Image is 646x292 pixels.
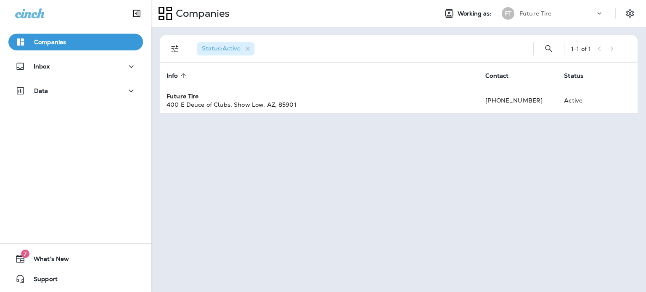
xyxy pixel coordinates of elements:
[167,92,199,100] strong: Future Tire
[167,40,183,57] button: Filters
[21,250,29,258] span: 7
[172,7,230,20] p: Companies
[8,58,143,75] button: Inbox
[564,72,583,79] span: Status
[25,255,69,266] span: What's New
[197,42,254,55] div: Status:Active
[479,88,557,113] td: [PHONE_NUMBER]
[34,87,48,94] p: Data
[167,72,189,79] span: Info
[167,72,178,79] span: Info
[8,271,143,287] button: Support
[485,72,519,79] span: Contact
[8,34,143,50] button: Companies
[125,5,148,22] button: Collapse Sidebar
[34,39,66,45] p: Companies
[8,250,143,267] button: 7What's New
[519,10,552,17] p: Future Tire
[485,72,508,79] span: Contact
[622,6,638,21] button: Settings
[202,45,241,52] span: Status : Active
[540,40,557,57] button: Search Companies
[571,45,591,52] div: 1 - 1 of 1
[167,100,472,109] div: 400 E Deuce of Clubs , Show Low , AZ , 85901
[458,10,493,17] span: Working as:
[502,7,514,20] div: FT
[557,88,606,113] td: Active
[564,72,594,79] span: Status
[8,82,143,99] button: Data
[25,276,58,286] span: Support
[34,63,50,70] p: Inbox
